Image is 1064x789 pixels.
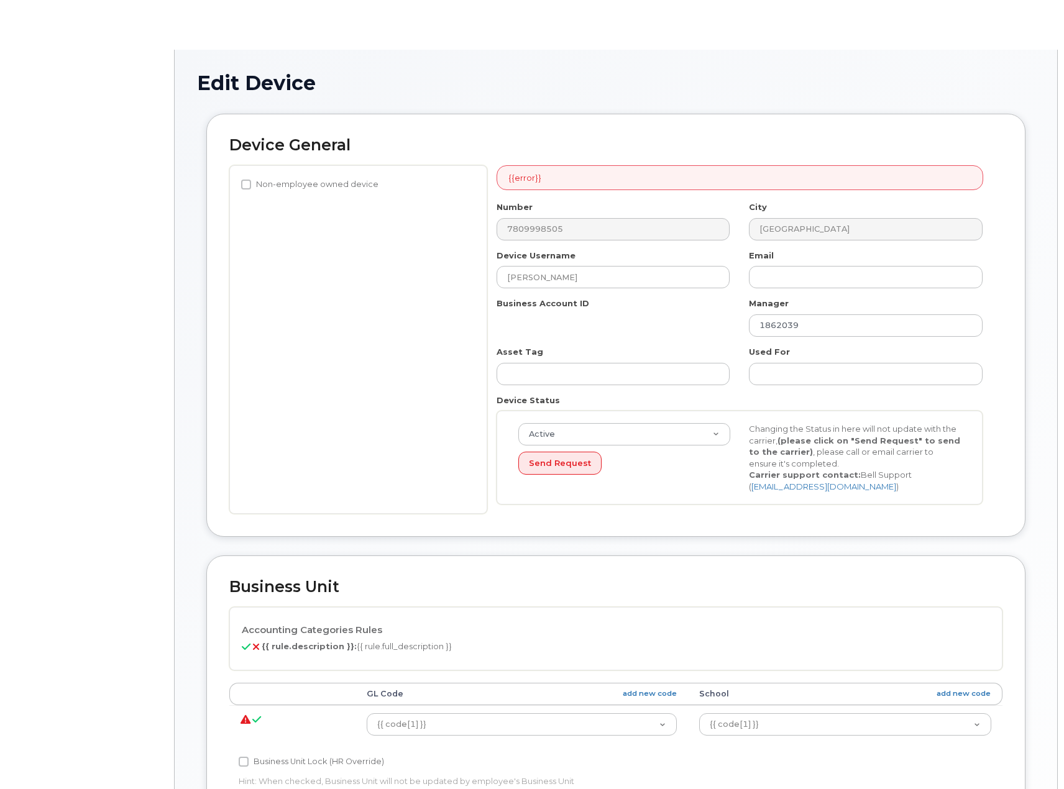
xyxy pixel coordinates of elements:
input: Business Unit Lock (HR Override) [239,757,249,767]
h2: Device General [229,137,1002,154]
strong: (please click on "Send Request" to send to the carrier) [749,436,960,457]
label: Device Username [497,250,576,262]
label: Used For [749,346,790,358]
label: City [749,201,767,213]
label: Business Account ID [497,298,589,309]
label: Device Status [497,394,560,406]
a: add new code [937,688,991,699]
label: Manager [749,298,789,309]
div: Changing the Status in here will not update with the carrier, , please call or email carrier to e... [740,423,970,492]
input: Non-employee owned device [241,180,251,189]
label: Non-employee owned device [241,177,378,192]
th: School [688,683,1002,705]
th: GL Code [355,683,688,705]
label: Number [497,201,533,213]
h1: Edit Device [197,72,1035,94]
a: [EMAIL_ADDRESS][DOMAIN_NAME] [751,481,896,491]
b: {{ rule.description }}: [262,641,357,651]
label: Asset Tag [497,346,543,358]
h4: Accounting Categories Rules [242,625,990,636]
h2: Business Unit [229,578,1002,596]
button: Send Request [518,452,602,475]
a: add new code [623,688,677,699]
p: {{ rule.full_description }} [242,641,990,652]
input: Select manager [749,314,983,337]
div: {{error}} [497,165,983,191]
strong: Carrier support contact: [749,470,861,480]
label: Business Unit Lock (HR Override) [239,754,384,769]
p: Hint: When checked, Business Unit will not be updated by employee's Business Unit [239,775,735,787]
label: Email [749,250,774,262]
